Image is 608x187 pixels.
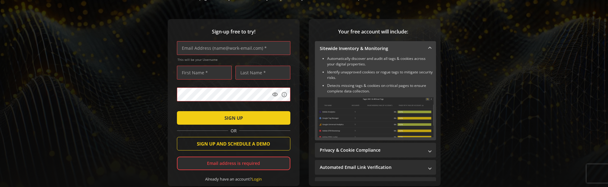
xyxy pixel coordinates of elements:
img: Sitewide Inventory & Monitoring [317,97,434,137]
mat-expansion-panel-header: Sitewide Inventory & Monitoring [315,41,436,56]
mat-icon: info [281,92,287,98]
span: OR [228,128,239,134]
mat-panel-title: Privacy & Cookie Compliance [320,147,424,153]
mat-panel-title: Sitewide Inventory & Monitoring [320,45,424,52]
span: This will be your Username [178,57,290,62]
input: Email Address (name@work-email.com) * [177,41,290,55]
mat-expansion-panel-header: Automated Email Link Verification [315,160,436,175]
span: SIGN UP [224,112,243,123]
div: Sitewide Inventory & Monitoring [315,56,436,140]
button: SIGN UP AND SCHEDULE A DEMO [177,137,290,150]
span: Your free account will include: [315,28,431,35]
mat-expansion-panel-header: Privacy & Cookie Compliance [315,143,436,158]
a: Login [252,176,262,182]
li: Automatically discover and audit all tags & cookies across your digital properties. [327,56,434,67]
li: Identify unapproved cookies or rogue tags to mitigate security risks. [327,69,434,80]
input: Last Name * [235,66,290,80]
mat-icon: visibility [272,92,278,98]
li: Detects missing tags & cookies on critical pages to ensure complete data collection. [327,83,434,94]
div: Already have an account? [177,176,290,182]
span: SIGN UP AND SCHEDULE A DEMO [197,138,270,149]
span: Sign-up free to try! [177,28,290,35]
div: Email address is required [177,157,290,170]
button: SIGN UP [177,111,290,125]
mat-panel-title: Automated Email Link Verification [320,164,424,170]
input: First Name * [177,66,232,80]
